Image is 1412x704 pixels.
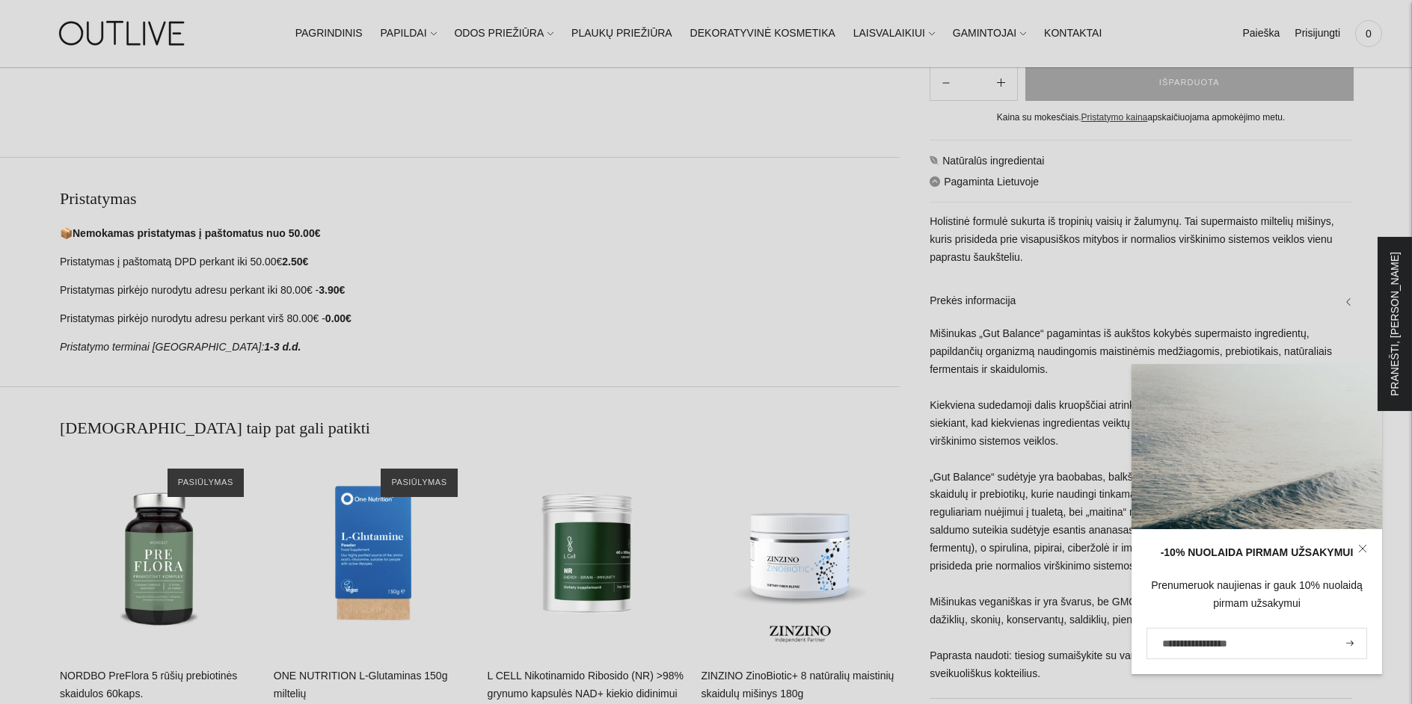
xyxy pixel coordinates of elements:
[571,17,672,50] a: PLAUKŲ PRIEŽIŪRA
[930,65,962,101] button: Add product quantity
[962,72,984,93] input: Product quantity
[282,256,308,268] strong: 2.50€
[60,188,900,210] h2: Pristatymas
[853,17,935,50] a: LAISVALAIKIUI
[1242,17,1280,50] a: Paieška
[488,454,687,652] a: L CELL Nikotinamido Ribosido (NR) >98% grynumo kapsulės NAD+ kiekio didinimui 60kaps
[60,341,264,353] em: Pristatymo terminai [GEOGRAPHIC_DATA]:
[1081,112,1148,123] a: Pristatymo kaina
[60,454,259,652] a: NORDBO PreFlora 5 rūšių prebiotinės skaidulos 60kaps.
[690,17,835,50] a: DEKORATYVINĖ KOSMETIKA
[30,7,217,59] img: OUTLIVE
[60,310,900,328] p: Pristatymas pirkėjo nurodytu adresu perkant virš 80.00€ -
[325,312,352,324] strong: 0.00€
[953,17,1026,50] a: GAMINTOJAI
[1295,17,1340,50] a: Prisijungti
[1147,544,1367,562] div: -10% NUOLAIDA PIRMAM UŽSAKYMUI
[264,341,301,353] strong: 1-3 d.d.
[1355,17,1382,50] a: 0
[274,670,448,700] a: ONE NUTRITION L-Glutaminas 150g miltelių
[930,325,1352,698] div: Mišinukas „Gut Balance“ pagamintas iš aukštos kokybės supermaisto ingredientų, papildančių organi...
[701,454,900,652] a: ZINZINO ZinoBiotic+ 8 natūralių maistinių skaidulų mišinys 180g
[274,454,473,652] a: ONE NUTRITION L-Glutaminas 150g miltelių
[1147,577,1367,613] div: Prenumeruok naujienas ir gauk 10% nuolaidą pirmam užsakymui
[930,110,1352,126] div: Kaina su mokesčiais. apskaičiuojama apmokėjimo metu.
[701,670,894,700] a: ZINZINO ZinoBiotic+ 8 natūralių maistinių skaidulų mišinys 180g
[930,213,1352,267] p: Holistinė formulė sukurta iš tropinių vaisių ir žalumynų. Tai supermaisto miltelių mišinys, kuris...
[60,417,900,439] h2: [DEMOGRAPHIC_DATA] taip pat gali patikti
[1358,23,1379,44] span: 0
[381,17,437,50] a: PAPILDAI
[60,670,237,700] a: NORDBO PreFlora 5 rūšių prebiotinės skaidulos 60kaps.
[319,284,345,296] strong: 3.90€
[1025,65,1354,101] button: IŠPARDUOTA
[1044,17,1102,50] a: KONTAKTAI
[60,282,900,300] p: Pristatymas pirkėjo nurodytu adresu perkant iki 80.00€ -
[454,17,553,50] a: ODOS PRIEŽIŪRA
[60,253,900,271] p: Pristatymas į paštomatą DPD perkant iki 50.00€
[295,17,363,50] a: PAGRINDINIS
[73,227,320,239] strong: Nemokamas pristatymas į paštomatus nuo 50.00€
[985,65,1017,101] button: Subtract product quantity
[60,225,900,243] p: 📦
[1159,75,1220,90] span: IŠPARDUOTA
[930,277,1352,325] a: Prekės informacija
